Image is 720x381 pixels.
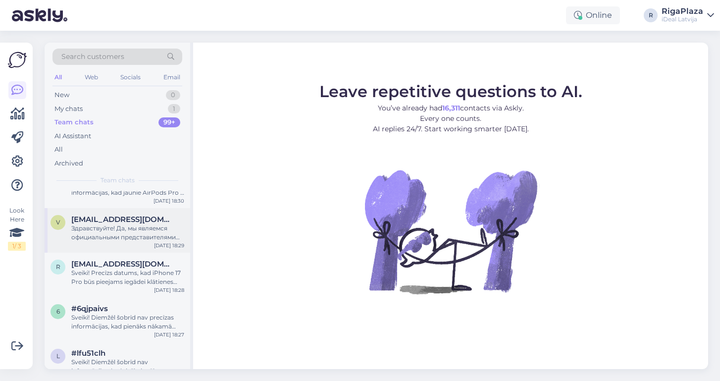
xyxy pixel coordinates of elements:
div: iDeal Latvija [662,15,703,23]
img: Askly Logo [8,51,27,69]
span: Leave repetitive questions to AI. [319,82,582,101]
div: Online [566,6,620,24]
div: Email [161,71,182,84]
div: New [54,90,69,100]
span: 6 [56,308,60,315]
div: Web [83,71,100,84]
div: 1 [168,104,180,114]
div: All [52,71,64,84]
div: Socials [118,71,143,84]
span: r [56,263,60,271]
div: RigaPlaza [662,7,703,15]
div: [DATE] 18:30 [154,197,184,205]
span: v [56,218,60,226]
div: [DATE] 18:28 [154,286,184,294]
span: Team chats [101,176,135,185]
span: vbjt@mail.ru [71,215,174,224]
div: [DATE] 18:27 [154,331,184,338]
img: No Chat active [361,142,540,321]
div: [DATE] 18:29 [154,242,184,249]
a: RigaPlazaiDeal Latvija [662,7,714,23]
b: 16,311 [442,104,460,112]
div: R [644,8,658,22]
div: Look Here [8,206,26,251]
div: Sveiki! Precīzs datums, kad iPhone 17 Pro būs pieejams iegādei klātienes veikalos, pagaidām nav z... [71,269,184,286]
div: 0 [166,90,180,100]
div: Здравствуйте! Да, мы являемся официальными представителями Apple, поэтому при замене используется... [71,224,184,242]
div: 99+ [158,117,180,127]
span: Search customers [61,52,124,62]
div: Sveiki! Diemžēl šobrīd nav informācijas, kad tieši pienāks nākamā iPhone partija. Iesakām sekot l... [71,358,184,376]
span: #6qjpaivs [71,304,108,313]
span: #lfu51clh [71,349,105,358]
div: My chats [54,104,83,114]
span: l [56,352,60,360]
div: Sveiki! Diemžēl šobrīd nav precīzas informācijas, kad pienāks nākamā iPhone partija. Iesakām veik... [71,313,184,331]
span: rednijs2017@gmail.com [71,260,174,269]
div: Team chats [54,117,94,127]
div: Archived [54,159,83,168]
p: You’ve already had contacts via Askly. Every one counts. AI replies 24/7. Start working smarter [... [319,103,582,134]
div: All [54,145,63,155]
div: AI Assistant [54,131,91,141]
div: 1 / 3 [8,242,26,251]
